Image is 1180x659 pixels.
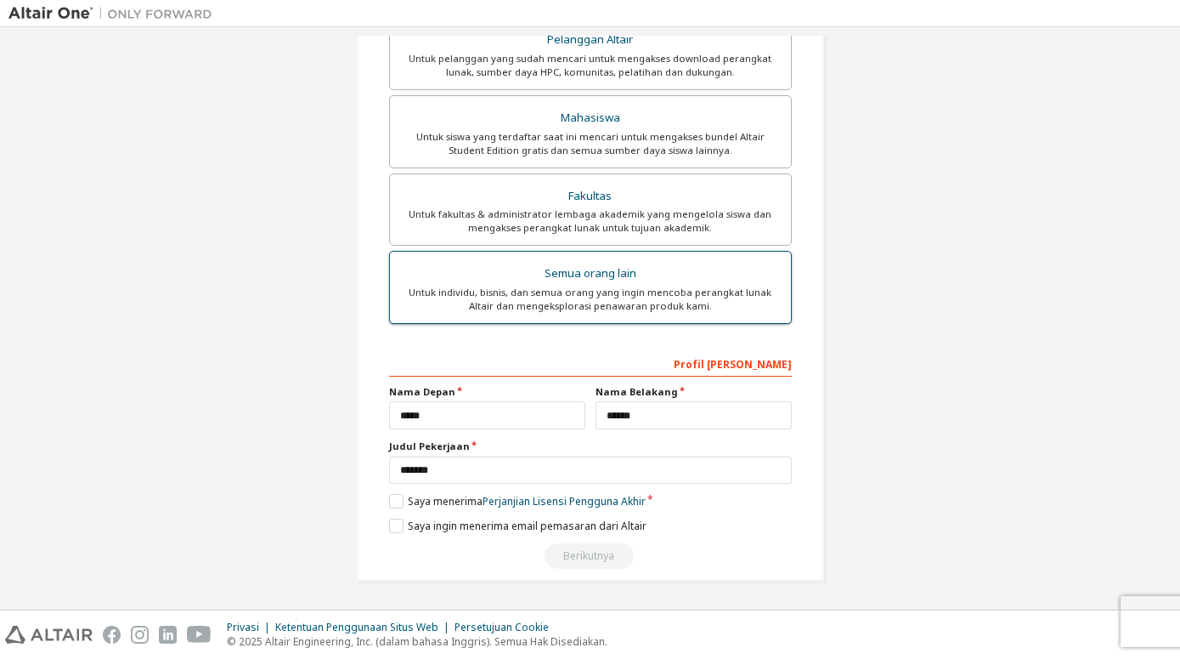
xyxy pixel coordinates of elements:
a: Perjanjian Lisensi Pengguna Akhir [483,494,646,508]
div: Privasi [227,621,275,634]
img: linkedin.svg [159,626,177,644]
img: facebook.svg [103,626,121,644]
img: instagram.svg [131,626,149,644]
label: Saya menerima [389,494,646,508]
div: Baca dan Terima EULA untuk melanjutkan [389,543,792,569]
div: Profil [PERSON_NAME] [389,349,792,377]
div: Ketentuan Penggunaan Situs Web [275,621,454,634]
div: Untuk pelanggan yang sudah mencari untuk mengakses download perangkat lunak, sumber daya HPC, kom... [400,52,781,79]
div: Mahasiswa [400,106,781,130]
label: Nama Depan [389,385,585,399]
div: Untuk individu, bisnis, dan semua orang yang ingin mencoba perangkat lunak Altair dan mengeksplor... [400,286,781,313]
div: Untuk siswa yang terdaftar saat ini mencari untuk mengakses bundel Altair Student Edition gratis ... [400,130,781,157]
img: Altair Satu [8,5,221,22]
label: Saya ingin menerima email pemasaran dari Altair [389,519,646,533]
div: Pelanggan Altair [400,28,781,52]
img: altair_logo.svg [5,626,93,644]
div: Fakultas [400,185,781,208]
div: Persetujuan Cookie [454,621,559,634]
label: Judul Pekerjaan [389,440,792,453]
label: Nama Belakang [596,385,792,399]
div: Untuk fakultas & administrator lembaga akademik yang mengelola siswa dan mengakses perangkat luna... [400,207,781,235]
div: Semua orang lain [400,262,781,286]
img: youtube.svg [187,626,212,644]
p: © 2025 Altair Engineering, Inc. (dalam bahasa Inggris). Semua Hak Disediakan. [227,634,607,649]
